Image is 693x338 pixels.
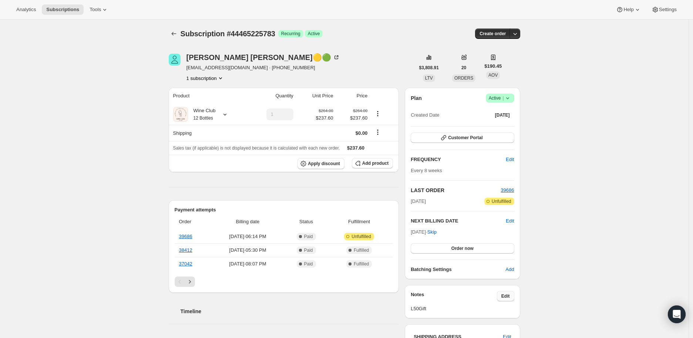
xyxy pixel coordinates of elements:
[213,233,283,240] span: [DATE] · 06:14 PM
[308,161,340,167] span: Apply discount
[411,187,501,194] h2: LAST ORDER
[351,234,371,240] span: Unfulfilled
[484,63,502,70] span: $190.45
[352,158,393,168] button: Add product
[347,145,364,151] span: $237.60
[213,260,283,268] span: [DATE] · 08:07 PM
[304,234,313,240] span: Paid
[451,245,474,251] span: Order now
[181,30,275,38] span: Subscription #44465225783
[497,291,514,301] button: Edit
[297,158,344,169] button: Apply discount
[454,76,473,81] span: ORDERS
[90,7,101,13] span: Tools
[354,261,369,267] span: Fulfilled
[169,125,246,141] th: Shipping
[411,156,506,163] h2: FREQUENCY
[411,305,514,312] span: L50Gift
[186,54,340,61] div: [PERSON_NAME] [PERSON_NAME]🟡🟢
[304,247,313,253] span: Paid
[425,76,433,81] span: LTV
[186,64,340,71] span: [EMAIL_ADDRESS][DOMAIN_NAME] · [PHONE_NUMBER]
[475,29,510,39] button: Create order
[181,308,399,315] h2: Timeline
[372,110,384,118] button: Product actions
[411,291,497,301] h3: Notes
[480,31,506,37] span: Create order
[411,94,422,102] h2: Plan
[316,114,333,122] span: $237.60
[173,145,340,151] span: Sales tax (if applicable) is not displayed because it is calculated with each new order.
[319,108,333,113] small: $264.00
[502,95,504,101] span: |
[411,243,514,254] button: Order now
[356,130,368,136] span: $0.00
[185,277,195,287] button: Next
[411,133,514,143] button: Customer Portal
[461,65,466,71] span: 20
[169,54,181,66] span: Carson Netherton🟡🟢
[489,94,511,102] span: Active
[175,214,211,230] th: Order
[501,187,514,194] button: 39686
[296,88,336,104] th: Unit Price
[12,4,40,15] button: Analytics
[85,4,113,15] button: Tools
[42,4,84,15] button: Subscriptions
[188,107,216,122] div: Wine Club
[612,4,645,15] button: Help
[308,31,320,37] span: Active
[411,266,505,273] h6: Batching Settings
[337,114,367,122] span: $237.60
[330,218,388,225] span: Fulfillment
[506,217,514,225] button: Edit
[46,7,79,13] span: Subscriptions
[281,31,300,37] span: Recurring
[488,73,498,78] span: AOV
[419,65,439,71] span: $3,808.91
[16,7,36,13] span: Analytics
[186,74,224,82] button: Product actions
[506,156,514,163] span: Edit
[501,187,514,193] a: 39686
[335,88,370,104] th: Price
[623,7,633,13] span: Help
[495,112,510,118] span: [DATE]
[246,88,296,104] th: Quantity
[173,107,188,122] img: product img
[362,160,388,166] span: Add product
[175,277,393,287] nav: Pagination
[491,110,514,120] button: [DATE]
[354,247,369,253] span: Fulfilled
[411,198,426,205] span: [DATE]
[411,229,437,235] span: [DATE] ·
[505,266,514,273] span: Add
[213,247,283,254] span: [DATE] · 05:30 PM
[411,168,442,173] span: Every 8 weeks
[492,198,511,204] span: Unfulfilled
[427,228,437,236] span: Skip
[175,206,393,214] h2: Payment attempts
[501,264,518,275] button: Add
[411,111,439,119] span: Created Date
[668,305,686,323] div: Open Intercom Messenger
[647,4,681,15] button: Settings
[169,88,246,104] th: Product
[501,154,518,165] button: Edit
[411,217,506,225] h2: NEXT BILLING DATE
[448,135,482,141] span: Customer Portal
[372,128,384,136] button: Shipping actions
[213,218,283,225] span: Billing date
[287,218,325,225] span: Status
[423,226,441,238] button: Skip
[457,63,471,73] button: 20
[501,293,510,299] span: Edit
[304,261,313,267] span: Paid
[353,108,367,113] small: $264.00
[179,261,192,267] a: 37042
[179,247,192,253] a: 38412
[179,234,192,239] a: 39686
[415,63,443,73] button: $3,808.91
